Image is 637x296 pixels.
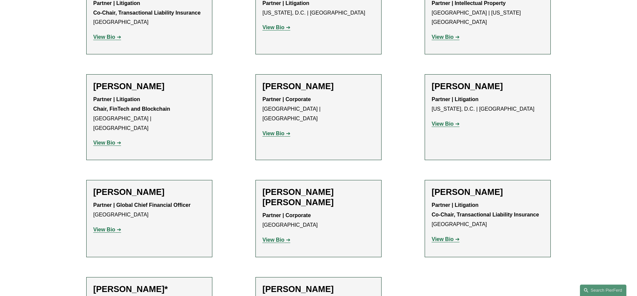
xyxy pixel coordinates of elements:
[93,227,121,232] a: View Bio
[262,212,311,218] strong: Partner | Corporate
[262,284,375,294] h2: [PERSON_NAME]
[93,81,205,91] h2: [PERSON_NAME]
[432,187,544,197] h2: [PERSON_NAME]
[432,81,544,91] h2: [PERSON_NAME]
[580,284,626,296] a: Search this site
[93,227,115,232] strong: View Bio
[432,34,460,40] a: View Bio
[432,202,478,208] strong: Partner | Litigation
[432,95,544,114] p: [US_STATE], D.C. | [GEOGRAPHIC_DATA]
[432,121,460,127] a: View Bio
[93,34,115,40] strong: View Bio
[93,96,170,112] strong: Partner | Litigation Chair, FinTech and Blockchain
[262,0,309,6] strong: Partner | Litigation
[432,121,454,127] strong: View Bio
[262,81,375,91] h2: [PERSON_NAME]
[93,202,190,208] strong: Partner | Global Chief Financial Officer
[93,95,205,133] p: [GEOGRAPHIC_DATA] | [GEOGRAPHIC_DATA]
[262,187,375,207] h2: [PERSON_NAME] [PERSON_NAME]
[432,34,454,40] strong: View Bio
[262,237,290,243] a: View Bio
[93,284,205,294] h2: [PERSON_NAME]*
[93,0,140,6] strong: Partner | Litigation
[262,131,290,136] a: View Bio
[432,201,544,229] p: [GEOGRAPHIC_DATA]
[262,25,290,30] a: View Bio
[262,237,284,243] strong: View Bio
[262,96,311,102] strong: Partner | Corporate
[262,95,375,123] p: [GEOGRAPHIC_DATA] | [GEOGRAPHIC_DATA]
[93,140,115,146] strong: View Bio
[432,212,539,217] strong: Co-Chair, Transactional Liability Insurance
[93,140,121,146] a: View Bio
[262,211,375,230] p: [GEOGRAPHIC_DATA]
[432,236,460,242] a: View Bio
[93,201,205,220] p: [GEOGRAPHIC_DATA]
[262,131,284,136] strong: View Bio
[93,34,121,40] a: View Bio
[432,96,478,102] strong: Partner | Litigation
[432,0,506,6] strong: Partner | Intellectual Property
[262,25,284,30] strong: View Bio
[93,10,201,16] strong: Co-Chair, Transactional Liability Insurance
[432,236,454,242] strong: View Bio
[93,187,205,197] h2: [PERSON_NAME]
